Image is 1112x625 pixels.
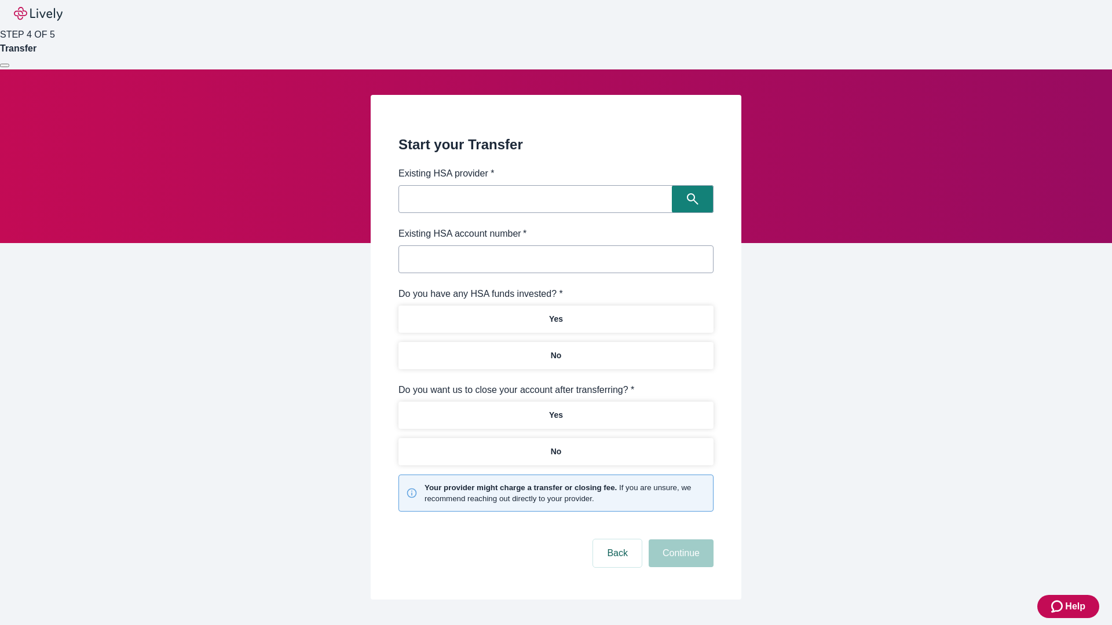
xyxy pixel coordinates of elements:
button: Yes [398,402,714,429]
button: Yes [398,306,714,333]
p: No [551,446,562,458]
input: Search input [402,191,672,207]
h2: Start your Transfer [398,134,714,155]
button: No [398,342,714,369]
button: Search icon [672,185,714,213]
p: Yes [549,313,563,325]
button: No [398,438,714,465]
span: Help [1065,600,1085,613]
p: No [551,350,562,362]
small: If you are unsure, we recommend reaching out directly to your provider. [425,482,706,504]
svg: Zendesk support icon [1051,600,1065,613]
strong: Your provider might charge a transfer or closing fee. [425,483,617,492]
svg: Search icon [687,193,698,205]
button: Zendesk support iconHelp [1037,595,1099,618]
label: Existing HSA provider * [398,167,494,181]
label: Existing HSA account number [398,227,526,241]
label: Do you want us to close your account after transferring? * [398,383,634,397]
p: Yes [549,409,563,421]
img: Lively [14,7,63,21]
label: Do you have any HSA funds invested? * [398,287,563,301]
button: Back [593,539,642,567]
